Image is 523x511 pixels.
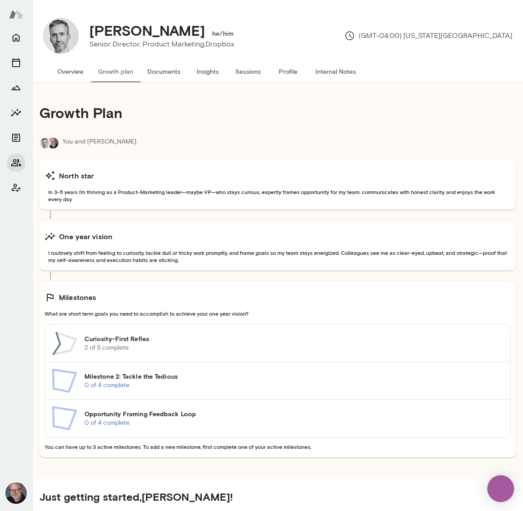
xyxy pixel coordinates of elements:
[9,6,23,23] img: Mento
[7,179,25,197] button: Client app
[84,372,503,381] h6: Milestone 2: Tackle the Tedious
[84,410,503,418] h6: Opportunity Framing Feedback Loop
[84,418,503,427] p: 0 of 4 complete
[7,154,25,172] button: Members
[39,160,516,210] button: North starIn 3-5 years I’m thriving as a Product-Marketing leader—maybe VP—who stays curious, exp...
[308,61,363,82] button: Internal Notes
[140,61,188,82] button: Documents
[45,310,510,317] span: What are short term goals you need to accomplish to achieve your one year vision?
[7,29,25,46] button: Home
[59,170,94,181] h6: North star
[89,22,205,39] h4: [PERSON_NAME]
[344,30,512,41] p: (GMT-04:00) [US_STATE][GEOGRAPHIC_DATA]
[91,61,140,82] button: Growth plan
[7,54,25,72] button: Sessions
[268,61,308,82] button: Profile
[48,138,59,148] img: Nick Gould
[45,325,510,362] a: Curiosity-First Reflex2 of 5 complete
[39,490,516,504] h5: Just getting started, [PERSON_NAME] !
[7,104,25,122] button: Insights
[45,443,510,450] span: You can have up to 3 active milestones. To add a new milestone, first complete one of your active...
[40,138,50,148] img: George Baier IV
[59,231,113,242] h6: One year vision
[84,334,503,343] h6: Curiosity-First Reflex
[39,104,516,121] h4: Growth Plan
[63,137,137,149] p: You and [PERSON_NAME]
[45,324,510,438] div: Curiosity-First Reflex2 of 5 completeMilestone 2: Tackle the Tedious0 of 4 completeOpportunity Fr...
[5,482,27,504] img: Nick Gould
[84,343,503,352] p: 2 of 5 complete
[45,188,510,203] span: In 3-5 years I’m thriving as a Product-Marketing leader—maybe VP—who stays curious, expertly fram...
[188,61,228,82] button: Insights
[50,61,91,82] button: Overview
[45,249,510,263] span: I routinely shift from feeling to curiosity, tackle dull or tricky work promptly, and frame goals...
[45,362,510,400] a: Milestone 2: Tackle the Tedious0 of 4 complete
[7,79,25,97] button: Growth Plan
[43,18,79,54] img: George Baier IV
[39,220,516,270] button: One year visionI routinely shift from feeling to curiosity, tackle dull or tricky work promptly, ...
[7,129,25,147] button: Documents
[89,39,234,50] p: Senior Director, Product Marketing, Dropbox
[228,61,268,82] button: Sessions
[212,29,234,38] h6: he/him
[45,400,510,437] a: Opportunity Framing Feedback Loop0 of 4 complete
[84,381,503,390] p: 0 of 4 complete
[59,292,96,303] h6: Milestones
